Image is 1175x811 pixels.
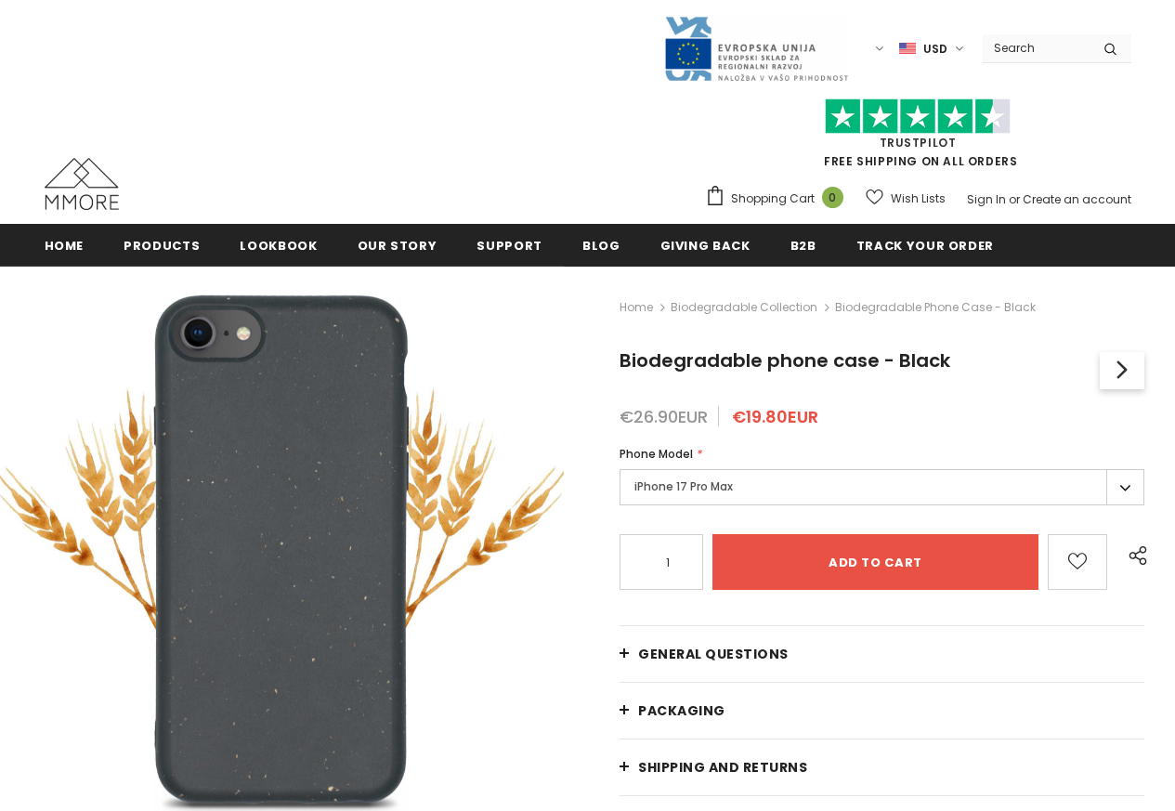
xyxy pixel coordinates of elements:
a: PACKAGING [620,683,1144,739]
span: PACKAGING [638,701,725,720]
span: €19.80EUR [732,405,818,428]
a: Blog [582,224,620,266]
span: B2B [790,237,816,255]
span: Track your order [856,237,994,255]
input: Add to cart [712,534,1038,590]
span: FREE SHIPPING ON ALL ORDERS [705,107,1131,169]
span: Biodegradable phone case - Black [620,347,950,373]
a: Javni Razpis [663,40,849,56]
span: Our Story [358,237,437,255]
a: Trustpilot [880,135,957,150]
span: Lookbook [240,237,317,255]
a: Giving back [660,224,751,266]
span: Products [124,237,200,255]
input: Search Site [983,34,1090,61]
a: Our Story [358,224,437,266]
span: 0 [822,187,843,208]
span: USD [923,40,947,59]
img: MMORE Cases [45,158,119,210]
span: Phone Model [620,446,693,462]
span: Biodegradable phone case - Black [835,296,1036,319]
a: support [477,224,542,266]
span: General Questions [638,645,789,663]
a: Sign In [967,191,1006,207]
a: Lookbook [240,224,317,266]
span: Shopping Cart [731,190,815,208]
img: Javni Razpis [663,15,849,83]
a: Create an account [1023,191,1131,207]
span: Shipping and returns [638,758,807,777]
label: iPhone 17 Pro Max [620,469,1144,505]
img: Trust Pilot Stars [825,98,1011,135]
a: B2B [790,224,816,266]
span: Giving back [660,237,751,255]
a: Home [620,296,653,319]
a: Wish Lists [866,182,946,215]
a: Shopping Cart 0 [705,185,853,213]
span: or [1009,191,1020,207]
a: General Questions [620,626,1144,682]
a: Track your order [856,224,994,266]
a: Home [45,224,85,266]
span: Wish Lists [891,190,946,208]
span: Home [45,237,85,255]
a: Biodegradable Collection [671,299,817,315]
a: Products [124,224,200,266]
span: €26.90EUR [620,405,708,428]
img: USD [899,41,916,57]
span: Blog [582,237,620,255]
span: support [477,237,542,255]
a: Shipping and returns [620,739,1144,795]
